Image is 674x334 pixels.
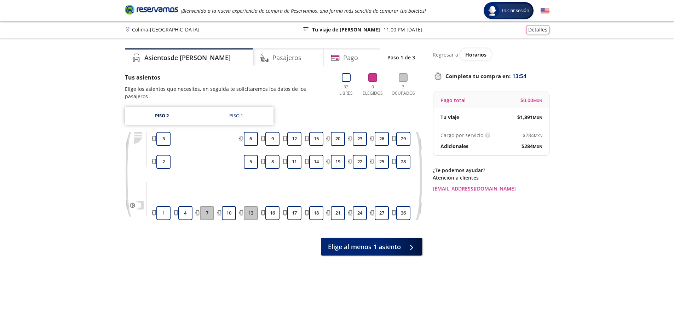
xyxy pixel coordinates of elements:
[375,155,389,169] button: 25
[396,155,410,169] button: 28
[533,115,542,120] small: MXN
[125,4,178,17] a: Brand Logo
[353,206,367,220] button: 24
[353,132,367,146] button: 23
[244,206,258,220] button: 13
[144,53,231,63] h4: Asientos de [PERSON_NAME]
[156,206,171,220] button: 1
[353,155,367,169] button: 22
[200,206,214,220] button: 7
[440,142,468,150] p: Adicionales
[534,133,542,138] small: MXN
[328,242,401,252] span: Elige al menos 1 asiento
[309,206,323,220] button: 18
[433,185,549,192] a: [EMAIL_ADDRESS][DOMAIN_NAME]
[396,132,410,146] button: 29
[390,84,417,96] p: 3 Ocupados
[265,155,280,169] button: 8
[523,131,542,139] span: $ 284
[541,6,549,15] button: English
[331,132,345,146] button: 20
[222,206,236,220] button: 10
[520,96,542,104] span: $ 0.00
[336,84,356,96] p: 33 Libres
[244,132,258,146] button: 6
[125,107,199,125] a: Piso 2
[287,206,301,220] button: 17
[287,132,301,146] button: 12
[309,132,323,146] button: 15
[375,132,389,146] button: 26
[526,25,549,34] button: Detalles
[433,71,549,81] p: Completa tu compra en :
[384,26,422,33] p: 11:00 PM [DATE]
[265,132,280,146] button: 9
[533,98,542,103] small: MXN
[387,54,415,61] p: Paso 1 de 3
[199,107,273,125] a: Piso 1
[132,26,200,33] p: Colima - [GEOGRAPHIC_DATA]
[125,73,329,82] p: Tus asientos
[433,51,458,58] p: Regresar a
[375,206,389,220] button: 27
[178,206,192,220] button: 4
[244,155,258,169] button: 5
[440,131,483,139] p: Cargo por servicio
[331,155,345,169] button: 19
[440,96,466,104] p: Pago total
[517,113,542,121] span: $ 1,891
[522,142,542,150] span: $ 284
[229,112,243,119] div: Piso 1
[287,155,301,169] button: 11
[156,132,171,146] button: 3
[309,155,323,169] button: 14
[181,7,426,14] em: ¡Bienvenido a la nueva experiencia de compra de Reservamos, una forma más sencilla de comprar tus...
[125,4,178,15] i: Brand Logo
[512,72,526,80] span: 13:54
[331,206,345,220] button: 21
[265,206,280,220] button: 16
[533,144,542,149] small: MXN
[156,155,171,169] button: 2
[312,26,380,33] p: Tu viaje de [PERSON_NAME]
[125,85,329,100] p: Elige los asientos que necesites, en seguida te solicitaremos los datos de los pasajeros
[433,174,549,181] p: Atención a clientes
[361,84,385,96] p: 0 Elegidos
[396,206,410,220] button: 36
[440,113,459,121] p: Tu viaje
[465,51,486,58] span: Horarios
[433,48,549,60] div: Regresar a ver horarios
[321,238,422,256] button: Elige al menos 1 asiento
[499,7,532,14] span: Iniciar sesión
[272,53,301,63] h4: Pasajeros
[343,53,358,63] h4: Pago
[433,166,549,174] p: ¿Te podemos ayudar?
